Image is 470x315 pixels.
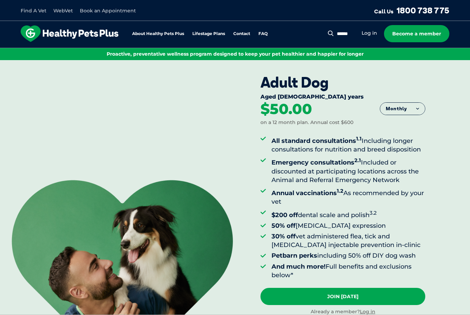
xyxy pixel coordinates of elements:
a: About Healthy Pets Plus [132,32,184,36]
sup: 1.2 [337,188,343,194]
button: Monthly [380,103,425,115]
a: FAQ [258,32,268,36]
li: Including longer consultations for nutrition and breed disposition [271,134,426,154]
strong: 30% off [271,233,296,240]
li: including 50% off DIY dog wash [271,251,426,260]
div: $50.00 [260,102,312,117]
li: [MEDICAL_DATA] expression [271,222,426,230]
strong: Petbarn perks [271,252,317,259]
strong: All standard consultations [271,137,362,145]
img: hpp-logo [21,25,118,42]
a: Book an Appointment [80,8,136,14]
a: WebVet [53,8,73,14]
strong: And much more! [271,263,325,270]
a: Become a member [384,25,449,42]
sup: 1.1 [356,135,362,142]
a: Log in [360,308,375,315]
sup: 3.2 [370,210,377,216]
a: Call Us1800 738 775 [374,5,449,15]
li: As recommended by your vet [271,187,426,206]
strong: Annual vaccinations [271,189,343,197]
a: Log in [362,30,377,36]
strong: $200 off [271,211,298,219]
div: Adult Dog [260,74,426,91]
li: dental scale and polish [271,209,426,220]
a: Find A Vet [21,8,46,14]
strong: 50% off [271,222,296,229]
div: Aged [DEMOGRAPHIC_DATA] years [260,93,426,102]
div: on a 12 month plan. Annual cost $600 [260,119,353,126]
a: Join [DATE] [260,288,426,305]
sup: 2.1 [354,157,361,164]
strong: Emergency consultations [271,159,361,166]
li: Included or discounted at participating locations across the Animal and Referral Emergency Network [271,156,426,184]
button: Search [327,30,335,37]
li: Full benefits and exclusions below* [271,262,426,280]
a: Contact [233,32,250,36]
a: Lifestage Plans [192,32,225,36]
li: vet administered flea, tick and [MEDICAL_DATA] injectable prevention in-clinic [271,232,426,249]
span: Call Us [374,8,394,15]
span: Proactive, preventative wellness program designed to keep your pet healthier and happier for longer [107,51,364,57]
